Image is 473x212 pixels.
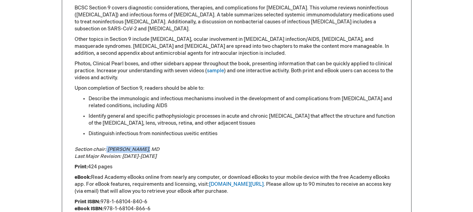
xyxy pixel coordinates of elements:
strong: Print: [75,164,88,170]
li: Distinguish infectious from noninfectious uveitic entities [89,130,399,137]
p: Other topics in Section 9 include [MEDICAL_DATA], ocular involvement in [MEDICAL_DATA] infection/... [75,36,399,57]
p: Upon completion of Section 9, readers should be able to: [75,85,399,92]
em: Section chair: [PERSON_NAME], MD Last Major Revision: [DATE]-[DATE] [75,146,159,159]
a: [DOMAIN_NAME][URL] [209,181,264,187]
strong: eBook: [75,174,91,180]
p: Read Academy eBooks online from nearly any computer, or download eBooks to your mobile device wit... [75,174,399,195]
strong: Print ISBN: [75,199,100,205]
li: Identify general and specific pathophysiologic processes in acute and chronic [MEDICAL_DATA] that... [89,113,399,127]
p: Photos, Clinical Pearl boxes, and other sidebars appear throughout the book, presenting informati... [75,60,399,81]
p: BCSC Section 9 covers diagnostic considerations, therapies, and complications for [MEDICAL_DATA].... [75,5,399,32]
a: sample [207,68,224,74]
li: Describe the immunologic and infectious mechanisms involved in the development of and complicatio... [89,95,399,109]
p: 424 pages [75,163,399,170]
strong: eBook ISBN: [75,206,104,212]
